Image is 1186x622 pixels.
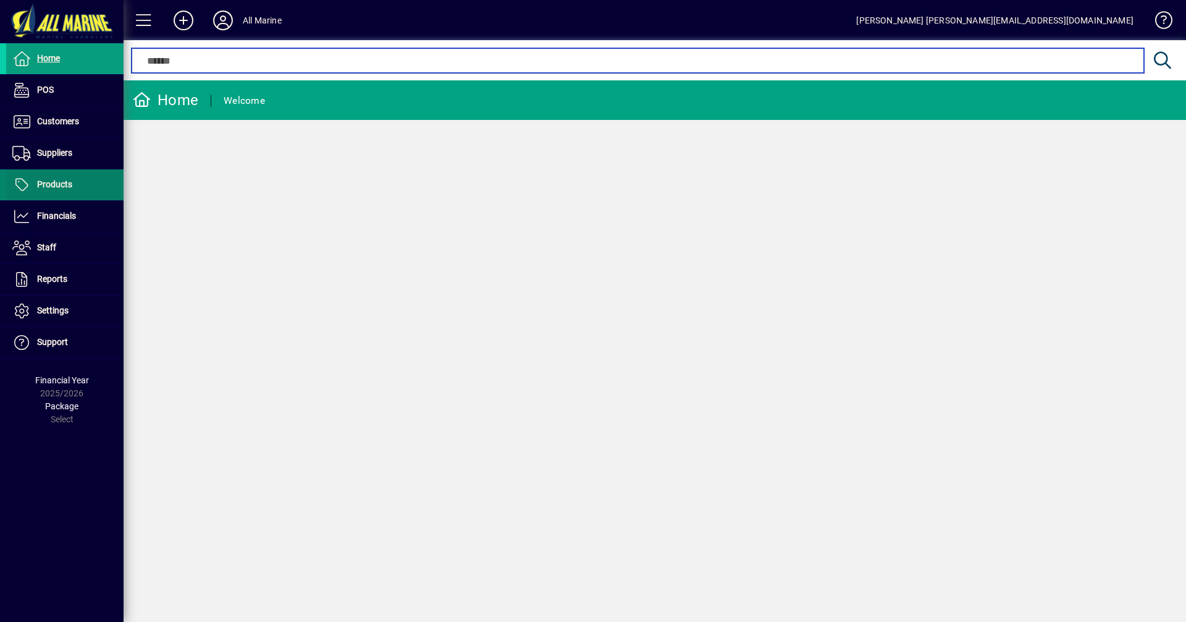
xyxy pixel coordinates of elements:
[37,85,54,95] span: POS
[6,201,124,232] a: Financials
[203,9,243,32] button: Profile
[37,53,60,63] span: Home
[6,264,124,295] a: Reports
[1146,2,1171,43] a: Knowledge Base
[164,9,203,32] button: Add
[133,90,198,110] div: Home
[243,11,282,30] div: All Marine
[6,75,124,106] a: POS
[37,116,79,126] span: Customers
[37,211,76,221] span: Financials
[224,91,265,111] div: Welcome
[37,274,67,284] span: Reports
[6,232,124,263] a: Staff
[6,138,124,169] a: Suppliers
[45,401,78,411] span: Package
[856,11,1133,30] div: [PERSON_NAME] [PERSON_NAME][EMAIL_ADDRESS][DOMAIN_NAME]
[37,305,69,315] span: Settings
[6,327,124,358] a: Support
[6,296,124,326] a: Settings
[37,148,72,158] span: Suppliers
[37,179,72,189] span: Products
[37,337,68,347] span: Support
[37,242,56,252] span: Staff
[35,375,89,385] span: Financial Year
[6,169,124,200] a: Products
[6,106,124,137] a: Customers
